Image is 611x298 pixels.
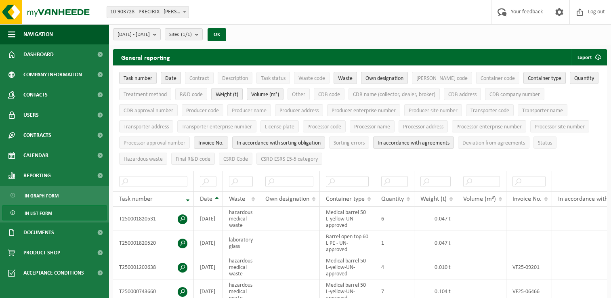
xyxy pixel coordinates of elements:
[124,156,163,162] span: Hazardous waste
[535,124,585,130] span: Processor site number
[456,124,522,130] span: Processor enterprise number
[320,255,375,279] td: Medical barrel 50 L-yellow-UN-approved
[320,231,375,255] td: Barrel open top 60 L PE - UN-approved
[208,28,226,41] button: OK
[23,125,51,145] span: Contracts
[538,140,552,146] span: Status
[198,140,224,146] span: Invoice No.
[165,76,176,82] span: Date
[365,76,403,82] span: Own designation
[261,156,318,162] span: CSRD ESRS E5-5 category
[378,140,449,146] span: In accordance with agreements
[180,92,203,98] span: R&D code
[23,85,48,105] span: Contacts
[113,28,161,40] button: [DATE] - [DATE]
[223,231,259,255] td: laboratory glass
[175,88,207,100] button: R&D codeR&amp;D code: Activate to sort
[307,124,341,130] span: Processor code
[409,108,458,114] span: Producer site number
[119,88,171,100] button: Treatment methodTreatment method: Activate to sort
[530,120,589,132] button: Processor site numberProcessor site number: Activate to sort
[481,76,515,82] span: Container code
[194,231,223,255] td: [DATE]
[2,205,107,220] a: In list form
[329,136,369,149] button: Sorting errorsSorting errors: Activate to sort
[375,207,414,231] td: 6
[218,72,252,84] button: DescriptionDescription: Activate to sort
[194,255,223,279] td: [DATE]
[194,207,223,231] td: [DATE]
[229,196,245,202] span: Waste
[320,207,375,231] td: Medical barrel 50 L-yellow-UN-approved
[574,76,594,82] span: Quantity
[119,196,153,202] span: Task number
[119,136,190,149] button: Processor approval numberProcessor approval number: Activate to sort
[518,104,567,116] button: Transporter nameTransporter name: Activate to sort
[466,104,514,116] button: Transporter codeTransporter code: Activate to sort
[107,6,189,18] span: 10-903728 - PRECIRIX - JETTE
[265,124,294,130] span: License plate
[232,108,267,114] span: Producer name
[354,124,390,130] span: Processor name
[124,124,169,130] span: Transporter address
[381,196,404,202] span: Quantity
[399,120,448,132] button: Processor addressProcessor address: Activate to sort
[113,231,194,255] td: T250001820520
[414,255,457,279] td: 0.010 t
[506,255,552,279] td: VF25-09201
[124,108,173,114] span: CDB approval number
[237,140,321,146] span: In accordance with sorting obligation
[318,92,340,98] span: CDB code
[326,196,365,202] span: Container type
[327,104,400,116] button: Producer enterprise numberProducer enterprise number: Activate to sort
[373,136,454,149] button: In accordance with agreements : Activate to sort
[118,29,150,41] span: [DATE] - [DATE]
[251,92,279,98] span: Volume (m³)
[265,196,309,202] span: Own designation
[489,92,540,98] span: CDB company number
[279,108,319,114] span: Producer address
[23,166,51,186] span: Reporting
[223,207,259,231] td: hazardous medical waste
[113,49,178,65] h2: General reporting
[522,108,563,114] span: Transporter name
[23,263,84,283] span: Acceptance conditions
[161,72,181,84] button: DateDate: Activate to sort
[288,88,310,100] button: OtherOther: Activate to sort
[119,120,173,132] button: Transporter addressTransporter address: Activate to sort
[338,76,353,82] span: Waste
[512,196,542,202] span: Invoice No.
[25,188,59,204] span: In graph form
[416,76,468,82] span: [PERSON_NAME] code
[119,72,157,84] button: Task numberTask number : Activate to remove sorting
[275,104,323,116] button: Producer addressProducer address: Activate to sort
[570,72,598,84] button: QuantityQuantity: Activate to sort
[350,120,395,132] button: Processor nameProcessor name: Activate to sort
[219,153,252,165] button: CSRD CodeCSRD Code: Activate to sort
[256,153,322,165] button: CSRD ESRS E5-5 categoryCSRD ESRS E5-5 category: Activate to sort
[314,88,344,100] button: CDB codeCDB code: Activate to sort
[414,207,457,231] td: 0.047 t
[200,196,212,202] span: Date
[232,136,325,149] button: In accordance with sorting obligation : Activate to sort
[113,207,194,231] td: T250001820531
[185,72,214,84] button: ContractContract: Activate to sort
[124,140,185,146] span: Processor approval number
[223,255,259,279] td: hazardous medical waste
[334,72,357,84] button: WasteWaste: Activate to sort
[533,136,556,149] button: StatusStatus: Activate to sort
[113,255,194,279] td: T250001202638
[23,24,53,44] span: Navigation
[294,72,330,84] button: Waste codeWaste code: Activate to sort
[420,196,447,202] span: Weight (t)
[298,76,325,82] span: Waste code
[375,231,414,255] td: 1
[523,72,566,84] button: Container typeContainer type: Activate to sort
[458,136,529,149] button: Deviation from agreementsDeviation from agreements: Activate to sort
[528,76,561,82] span: Container type
[404,104,462,116] button: Producer site numberProducer site number: Activate to sort
[186,108,219,114] span: Producer code
[182,104,223,116] button: Producer codeProducer code: Activate to sort
[260,120,299,132] button: License plateLicense plate: Activate to sort
[353,92,435,98] span: CDB name (collector, dealer, broker)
